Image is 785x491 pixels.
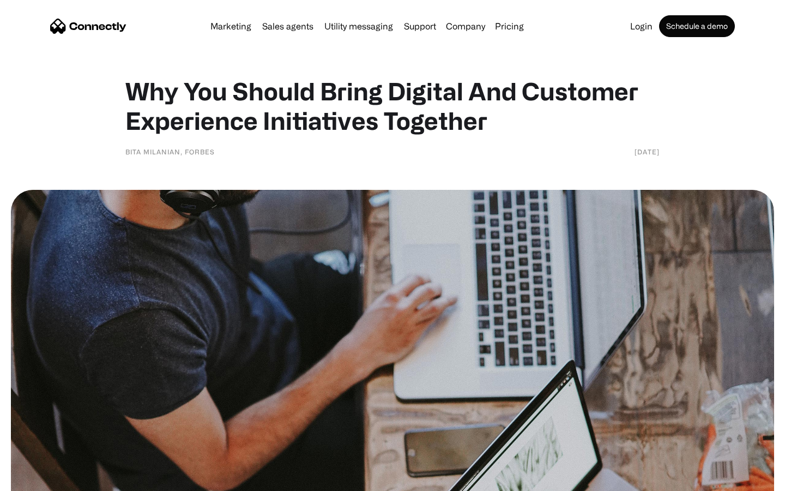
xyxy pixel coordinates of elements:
[50,18,126,34] a: home
[659,15,735,37] a: Schedule a demo
[22,472,65,487] ul: Language list
[626,22,657,31] a: Login
[635,146,660,157] div: [DATE]
[125,146,215,157] div: Bita Milanian, Forbes
[491,22,528,31] a: Pricing
[443,19,488,34] div: Company
[446,19,485,34] div: Company
[206,22,256,31] a: Marketing
[125,76,660,135] h1: Why You Should Bring Digital And Customer Experience Initiatives Together
[400,22,440,31] a: Support
[11,472,65,487] aside: Language selected: English
[258,22,318,31] a: Sales agents
[320,22,397,31] a: Utility messaging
